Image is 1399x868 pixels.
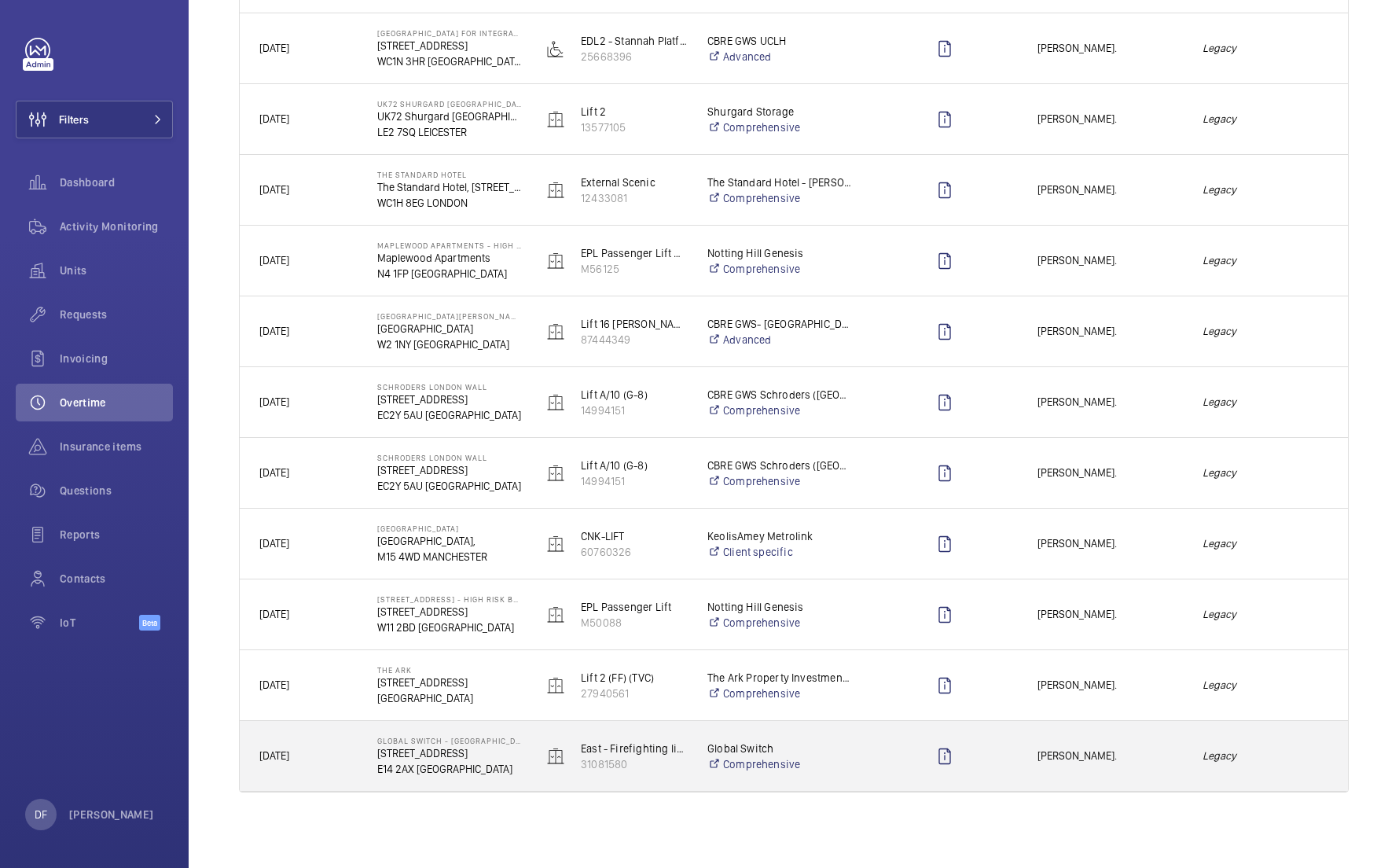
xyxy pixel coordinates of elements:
span: Units [60,263,173,278]
p: [STREET_ADDRESS] [377,745,522,761]
span: [DATE] [259,183,289,196]
span: Contacts [60,571,173,587]
p: [STREET_ADDRESS] [377,38,522,53]
img: elevator.svg [546,181,565,200]
span: [DATE] [259,679,289,691]
img: elevator.svg [546,252,565,270]
a: Comprehensive [707,615,852,631]
p: [GEOGRAPHIC_DATA] [377,321,522,337]
p: WC1N 3HR [GEOGRAPHIC_DATA] [377,53,522,69]
span: [PERSON_NAME]. [1037,393,1182,411]
p: Lift 2 (FF) (TVC) [581,670,687,686]
p: 14994151 [581,403,687,418]
a: Comprehensive [707,190,852,206]
img: elevator.svg [546,110,565,129]
span: Reports [60,527,173,542]
p: The Ark [377,665,522,675]
span: IoT [60,615,139,631]
span: Overtime [60,395,173,410]
p: CNK-LIFT [581,528,687,544]
span: [DATE] [259,395,289,408]
p: CBRE GWS Schroders ([GEOGRAPHIC_DATA]) [707,458,852,473]
a: Comprehensive [707,756,852,772]
p: [GEOGRAPHIC_DATA], [377,533,522,549]
p: Schroders London Wall [377,453,522,462]
p: Global Switch [707,741,852,756]
span: [DATE] [259,42,289,54]
p: Lift A/10 (G-8) [581,387,687,403]
span: Invoicing [60,351,173,366]
em: Legacy [1203,252,1328,270]
span: [DATE] [259,608,289,620]
p: [PERSON_NAME] [69,807,154,822]
span: [DATE] [259,112,289,125]
span: Requests [60,307,173,322]
p: East - Firefighting lift A [581,741,687,756]
img: elevator.svg [546,676,565,695]
a: Client specific [707,544,852,560]
span: [PERSON_NAME]. [1037,676,1182,694]
em: Legacy [1203,110,1328,128]
p: CBRE GWS- [GEOGRAPHIC_DATA] ([GEOGRAPHIC_DATA][PERSON_NAME]) [707,316,852,332]
p: EPL Passenger Lift [581,599,687,615]
span: [PERSON_NAME]. [1037,181,1182,199]
span: [PERSON_NAME]. [1037,535,1182,553]
p: DF [35,807,47,822]
img: platform_lift.svg [546,39,565,58]
p: N4 1FP [GEOGRAPHIC_DATA] [377,266,522,281]
em: Legacy [1203,676,1328,694]
em: Legacy [1203,39,1328,57]
p: The Standard Hotel [377,170,522,179]
span: Filters [59,112,89,127]
span: [PERSON_NAME]. [1037,110,1182,128]
span: [DATE] [259,466,289,479]
p: External Scenic [581,175,687,190]
span: [PERSON_NAME]. [1037,605,1182,623]
p: LE2 7SQ LEICESTER [377,124,522,140]
p: 31081580 [581,756,687,772]
p: EDL2 - Stannah Platform (By Café) [581,33,687,49]
p: W2 1NY [GEOGRAPHIC_DATA] [377,337,522,352]
p: 60760326 [581,544,687,560]
em: Legacy [1203,393,1328,411]
a: Advanced [707,332,852,348]
em: Legacy [1203,747,1328,765]
p: [STREET_ADDRESS] [377,392,522,407]
p: KeolisAmey Metrolink [707,528,852,544]
p: [STREET_ADDRESS] [377,462,522,478]
a: Comprehensive [707,686,852,701]
span: [PERSON_NAME]. [1037,747,1182,765]
img: elevator.svg [546,464,565,483]
img: elevator.svg [546,393,565,412]
p: [GEOGRAPHIC_DATA] [377,690,522,706]
p: Lift A/10 (G-8) [581,458,687,473]
p: 12433081 [581,190,687,206]
span: Beta [139,615,160,631]
p: [GEOGRAPHIC_DATA] for Integrated Medicine ([GEOGRAPHIC_DATA]) [377,28,522,38]
span: [PERSON_NAME]. [1037,464,1182,482]
p: E14 2AX [GEOGRAPHIC_DATA] [377,761,522,777]
p: Lift 2 [581,104,687,120]
span: Insurance items [60,439,173,454]
p: The Standard Hotel, [STREET_ADDRESS], [377,179,522,195]
p: 87444349 [581,332,687,348]
em: Legacy [1203,535,1328,553]
p: 14994151 [581,473,687,489]
a: Comprehensive [707,403,852,418]
p: WC1H 8EG LONDON [377,195,522,211]
span: [DATE] [259,325,289,337]
img: elevator.svg [546,605,565,624]
span: [PERSON_NAME]. [1037,252,1182,270]
p: [GEOGRAPHIC_DATA][PERSON_NAME] [377,311,522,321]
p: M56125 [581,261,687,277]
a: Comprehensive [707,120,852,135]
p: Notting Hill Genesis [707,245,852,261]
span: [PERSON_NAME]. [1037,39,1182,57]
span: [DATE] [259,537,289,550]
p: 13577105 [581,120,687,135]
p: EPL Passenger Lift No 1 [581,245,687,261]
img: elevator.svg [546,535,565,554]
a: Comprehensive [707,473,852,489]
p: 27940561 [581,686,687,701]
button: Filters [16,101,173,138]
